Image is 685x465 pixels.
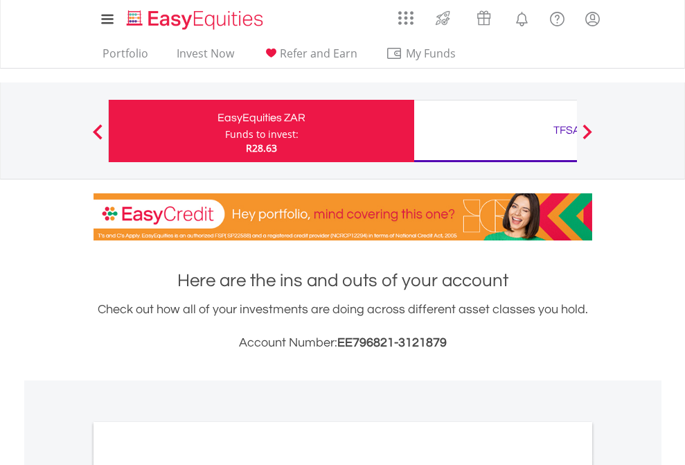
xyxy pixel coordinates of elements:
div: Funds to invest: [225,128,299,141]
span: R28.63 [246,141,277,155]
a: Notifications [504,3,540,31]
div: EasyEquities ZAR [117,108,406,128]
a: Vouchers [463,3,504,29]
span: Refer and Earn [280,46,357,61]
a: FAQ's and Support [540,3,575,31]
h3: Account Number: [94,333,592,353]
img: vouchers-v2.svg [472,7,495,29]
img: EasyCredit Promotion Banner [94,193,592,240]
a: Home page [121,3,269,31]
button: Previous [84,131,112,145]
span: EE796821-3121879 [337,336,447,349]
a: Portfolio [97,46,154,68]
img: grid-menu-icon.svg [398,10,413,26]
h1: Here are the ins and outs of your account [94,268,592,293]
span: My Funds [386,44,477,62]
img: EasyEquities_Logo.png [124,8,269,31]
img: thrive-v2.svg [432,7,454,29]
a: Refer and Earn [257,46,363,68]
button: Next [573,131,601,145]
a: AppsGrid [389,3,422,26]
div: Check out how all of your investments are doing across different asset classes you hold. [94,300,592,353]
a: Invest Now [171,46,240,68]
a: My Profile [575,3,610,34]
